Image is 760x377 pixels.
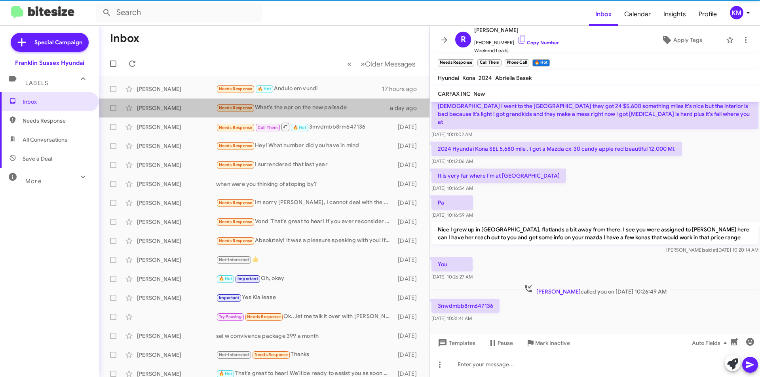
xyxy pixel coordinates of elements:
div: [PERSON_NAME] [137,85,216,93]
span: [DATE] 10:31:41 AM [431,315,472,321]
span: All Conversations [23,136,67,144]
input: Search [96,3,262,22]
span: Profile [692,3,723,26]
p: Pa [431,195,473,210]
div: [PERSON_NAME] [137,275,216,283]
span: Important [219,295,239,300]
p: Hey how you doing listen I went [DATE] to [GEOGRAPHIC_DATA] because my family live out there my a... [431,91,758,129]
span: Hyundai [438,74,459,81]
div: Vond 'That's great to hear! If you ever reconsider or have any questions about your car, feel fre... [216,217,394,226]
p: 2024 Hyundai Kona SEL 5,680 mile . I got a Mazda cx-30 candy apple red beautiful 12,000 MI. [431,142,682,156]
p: You [431,257,473,271]
div: [DATE] [394,218,423,226]
div: KM [730,6,743,19]
a: Special Campaign [11,33,89,52]
span: Try Pausing [219,314,242,319]
p: Nice I grew up in [GEOGRAPHIC_DATA], flatlands a bit away from there. I see you were assigned to ... [431,222,758,244]
span: R [461,33,466,46]
div: [DATE] [394,332,423,340]
div: Yes Kia lease [216,293,394,302]
span: Inbox [23,98,90,106]
span: [PERSON_NAME] [536,288,581,295]
div: Im sorry [PERSON_NAME], I cannot deal with the car right now. I just had a sudden death in my fam... [216,198,394,207]
span: Needs Response [219,219,253,224]
span: Weekend Leads [474,47,559,55]
small: 🔥 Hot [532,59,549,66]
div: [DATE] [394,123,423,131]
span: Needs Response [247,314,281,319]
div: [PERSON_NAME] [137,161,216,169]
span: said at [703,247,717,253]
span: 🔥 Hot [219,371,232,376]
div: [PERSON_NAME] [137,180,216,188]
span: Save a Deal [23,155,52,163]
span: [DATE] 10:12:06 AM [431,158,473,164]
div: [PERSON_NAME] [137,123,216,131]
span: [PERSON_NAME] [DATE] 10:20:14 AM [666,247,758,253]
span: Insights [657,3,692,26]
span: Needs Response [219,200,253,205]
small: Call Them [477,59,501,66]
span: Auto Fields [692,336,730,350]
span: Needs Response [255,352,288,357]
button: Previous [342,56,356,72]
span: CARFAX INC [438,90,470,97]
button: KM [723,6,751,19]
small: Needs Response [438,59,474,66]
span: Labels [25,80,48,87]
span: Call Them [258,125,278,130]
span: Abriella Basek [495,74,532,81]
span: called you on [DATE] 10:26:49 AM [521,284,670,296]
button: Auto Fields [686,336,736,350]
div: [DATE] [394,256,423,264]
a: Calendar [618,3,657,26]
span: » [361,59,365,69]
div: sel w convivence package 399 a month [216,332,394,340]
div: Oh, okay [216,274,394,283]
span: [DATE] 10:16:54 AM [431,185,473,191]
span: Pause [498,336,513,350]
div: [DATE] [394,161,423,169]
div: [DATE] [394,294,423,302]
div: [PERSON_NAME] [137,199,216,207]
span: 🔥 Hot [293,125,306,130]
div: Franklin Sussex Hyundai [15,59,84,67]
span: [DATE] 10:11:02 AM [431,131,472,137]
button: Pause [482,336,519,350]
span: Needs Response [219,125,253,130]
span: Needs Response [219,162,253,167]
div: [PERSON_NAME] [137,256,216,264]
div: [DATE] [394,351,423,359]
button: Next [356,56,420,72]
div: when were you thinking of stoping by? [216,180,394,188]
div: Thanks [216,350,394,359]
span: Not-Interested [219,257,249,262]
div: [PERSON_NAME] [137,142,216,150]
div: [PERSON_NAME] [137,104,216,112]
span: Kona [462,74,475,81]
span: Needs Response [219,238,253,243]
p: 3mvdmbb8rm647136 [431,299,500,313]
div: [DATE] [394,199,423,207]
span: 2024 [479,74,492,81]
h1: Inbox [110,32,139,45]
button: Templates [430,336,482,350]
div: What's the apr on the new palisade [216,103,390,112]
a: Inbox [589,3,618,26]
span: More [25,178,42,185]
span: [PHONE_NUMBER] [474,35,559,47]
div: [PERSON_NAME] [137,351,216,359]
div: Andulo em vundi [216,84,382,93]
span: New [473,90,485,97]
span: Needs Response [219,143,253,148]
a: Copy Number [517,40,559,45]
span: 🔥 Hot [219,276,232,281]
div: [DATE] [394,142,423,150]
div: [DATE] [394,180,423,188]
button: Apply Tags [641,33,722,47]
div: Absolutely! It was a pleasure speaking with you! If all goes well my generally frugal nephew will... [216,236,394,245]
span: Older Messages [365,60,415,68]
span: Needs Response [23,117,90,125]
span: Mark Inactive [535,336,570,350]
div: [PERSON_NAME] [137,218,216,226]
